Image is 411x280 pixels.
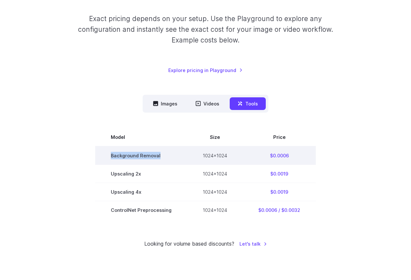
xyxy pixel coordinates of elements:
td: 1024x1024 [187,164,243,183]
a: Let's talk [239,240,267,248]
a: Explore pricing in Playground [168,67,243,74]
td: $0.0019 [243,164,316,183]
td: Upscaling 2x [95,164,187,183]
td: 1024x1024 [187,146,243,165]
th: Price [243,128,316,146]
th: Model [95,128,187,146]
td: 1024x1024 [187,201,243,219]
td: Upscaling 4x [95,183,187,201]
td: ControlNet Preprocessing [95,201,187,219]
small: Looking for volume based discounts? [144,240,234,248]
button: Images [145,97,185,110]
button: Tools [230,97,266,110]
p: Exact pricing depends on your setup. Use the Playground to explore any configuration and instantl... [67,13,344,46]
td: $0.0006 / $0.0032 [243,201,316,219]
button: Videos [188,97,227,110]
td: $0.0019 [243,183,316,201]
td: 1024x1024 [187,183,243,201]
th: Size [187,128,243,146]
td: Background Removal [95,146,187,165]
td: $0.0006 [243,146,316,165]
